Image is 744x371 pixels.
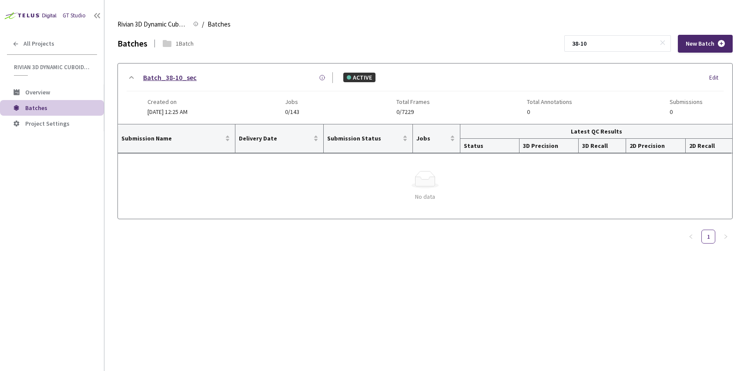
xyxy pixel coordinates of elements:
span: Created on [147,98,188,105]
span: Batches [208,19,231,30]
input: Search [567,36,660,51]
span: [DATE] 12:25 AM [147,108,188,116]
div: Batches [117,37,147,50]
li: Next Page [719,230,733,244]
th: 2D Precision [626,139,685,153]
span: 0/143 [285,109,299,115]
span: Total Annotations [527,98,572,105]
span: Submission Status [327,135,400,142]
span: New Batch [686,40,714,47]
th: 3D Precision [519,139,579,153]
span: Rivian 3D Dynamic Cuboids[2024-25] [117,19,188,30]
th: Status [460,139,519,153]
th: Delivery Date [235,124,324,153]
th: Submission Status [324,124,412,153]
span: 0 [527,109,572,115]
button: left [684,230,698,244]
span: Delivery Date [239,135,312,142]
div: Batch_38-10_secACTIVEEditCreated on[DATE] 12:25 AMJobs0/143Total Frames0/7229Total Annotations0Su... [118,64,732,124]
th: 2D Recall [686,139,732,153]
span: Jobs [285,98,299,105]
span: Submission Name [121,135,223,142]
a: 1 [702,230,715,243]
span: All Projects [23,40,54,47]
span: 0/7229 [396,109,430,115]
div: Edit [709,74,724,82]
li: / [202,19,204,30]
a: Batch_38-10_sec [143,72,197,83]
div: 1 Batch [176,39,194,48]
span: Project Settings [25,120,70,127]
li: Previous Page [684,230,698,244]
div: No data [125,192,725,201]
span: left [688,234,694,239]
span: Jobs [416,135,448,142]
span: Overview [25,88,50,96]
li: 1 [701,230,715,244]
span: Batches [25,104,47,112]
span: 0 [670,109,703,115]
span: Total Frames [396,98,430,105]
th: Jobs [413,124,460,153]
div: ACTIVE [343,73,375,82]
span: right [723,234,728,239]
span: Rivian 3D Dynamic Cuboids[2024-25] [14,64,92,71]
th: 3D Recall [579,139,626,153]
th: Latest QC Results [460,124,732,139]
button: right [719,230,733,244]
span: Submissions [670,98,703,105]
div: GT Studio [63,12,86,20]
th: Submission Name [118,124,235,153]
